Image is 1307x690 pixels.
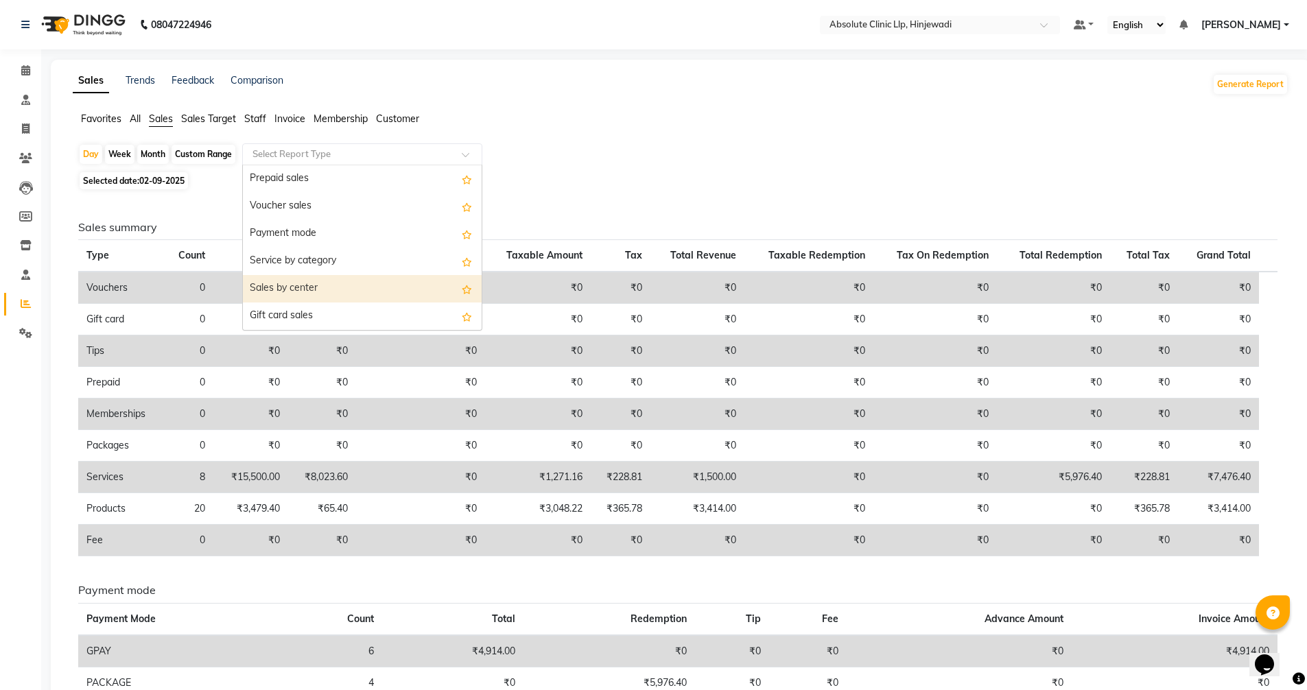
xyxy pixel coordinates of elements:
img: logo [35,5,129,44]
span: Add this report to Favorites List [462,281,472,297]
td: ₹4,914.00 [1072,635,1277,667]
td: ₹0 [650,430,744,462]
td: ₹0 [873,398,997,430]
td: 0 [165,398,214,430]
td: ₹0 [356,430,485,462]
td: ₹0 [485,304,591,335]
td: ₹0 [591,335,650,367]
a: Comparison [231,74,283,86]
td: ₹0 [650,304,744,335]
td: ₹0 [356,462,485,493]
td: ₹0 [744,367,873,398]
td: ₹0 [695,635,770,667]
h6: Payment mode [78,584,1277,597]
td: Prepaid [78,367,165,398]
td: ₹0 [213,430,287,462]
span: Total Tax [1127,249,1170,261]
td: ₹5,976.40 [997,462,1109,493]
td: ₹228.81 [1110,462,1178,493]
td: ₹15,500.00 [213,462,287,493]
div: Payment mode [243,220,482,248]
span: Redemption [631,612,687,625]
span: Add this report to Favorites List [462,226,472,242]
td: ₹0 [356,398,485,430]
td: ₹0 [288,430,356,462]
div: Voucher sales [243,193,482,220]
td: ₹0 [769,635,847,667]
td: ₹0 [213,367,287,398]
span: Count [347,612,374,625]
td: ₹4,914.00 [382,635,523,667]
td: ₹0 [997,335,1109,367]
td: ₹0 [873,493,997,525]
td: ₹0 [873,272,997,304]
div: Gift card sales [243,302,482,330]
td: ₹0 [997,272,1109,304]
td: ₹3,479.40 [213,493,287,525]
td: ₹0 [744,430,873,462]
td: ₹0 [591,430,650,462]
span: All [130,112,141,125]
td: ₹0 [650,335,744,367]
td: ₹0 [650,272,744,304]
td: ₹0 [1178,272,1259,304]
td: 0 [165,335,214,367]
td: ₹0 [744,493,873,525]
td: ₹3,414.00 [1178,493,1259,525]
td: ₹0 [213,398,287,430]
td: ₹1,271.16 [485,462,591,493]
td: ₹0 [1110,398,1178,430]
td: ₹0 [997,398,1109,430]
td: Products [78,493,165,525]
td: ₹0 [650,525,744,556]
span: Tax [625,249,642,261]
span: Add this report to Favorites List [462,308,472,324]
td: ₹7,476.40 [1178,462,1259,493]
div: Service by category [243,248,482,275]
iframe: chat widget [1249,635,1293,676]
td: ₹1,500.00 [650,462,744,493]
td: ₹0 [591,398,650,430]
ng-dropdown-panel: Options list [242,165,482,331]
td: 8 [165,462,214,493]
td: Vouchers [78,272,165,304]
span: Sales [149,112,173,125]
td: ₹0 [523,635,695,667]
span: Tip [746,612,761,625]
span: Payment Mode [86,612,156,625]
td: ₹0 [213,304,287,335]
td: ₹0 [1178,335,1259,367]
td: ₹0 [997,430,1109,462]
td: ₹0 [1110,272,1178,304]
a: Feedback [172,74,214,86]
span: Total [492,612,515,625]
span: Selected date: [80,172,188,189]
td: ₹0 [873,462,997,493]
span: Fee [822,612,838,625]
td: ₹365.78 [1110,493,1178,525]
td: ₹0 [1178,398,1259,430]
td: ₹0 [213,272,287,304]
td: ₹0 [650,398,744,430]
span: Add this report to Favorites List [462,171,472,187]
td: ₹65.40 [288,493,356,525]
td: 0 [165,525,214,556]
span: Staff [244,112,266,125]
td: ₹0 [591,304,650,335]
td: ₹0 [485,430,591,462]
div: Sales by center [243,275,482,302]
td: ₹0 [744,272,873,304]
span: Grand Total [1197,249,1251,261]
td: ₹0 [847,635,1072,667]
div: Prepaid sales [243,165,482,193]
td: ₹0 [356,367,485,398]
td: ₹0 [288,335,356,367]
span: Total Revenue [670,249,736,261]
td: ₹0 [1110,430,1178,462]
td: Memberships [78,398,165,430]
td: ₹3,048.22 [485,493,591,525]
span: Advance Amount [985,612,1063,625]
span: Count [178,249,205,261]
td: ₹0 [1110,335,1178,367]
b: 08047224946 [151,5,211,44]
